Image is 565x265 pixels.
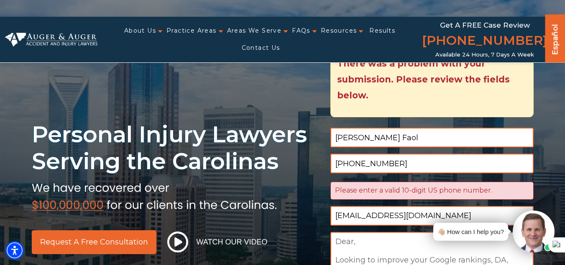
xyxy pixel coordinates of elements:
img: tab_keywords_by_traffic_grey.svg [83,49,90,55]
span: Get a FREE Case Review [440,21,530,29]
div: Domain Overview [32,49,75,55]
button: Watch Our Video [165,231,270,253]
a: Resources [321,22,357,39]
img: website_grey.svg [13,22,20,28]
a: [PHONE_NUMBER] [422,31,547,51]
a: Results [369,22,395,39]
h1: Personal Injury Lawyers Serving the Carolinas [32,121,320,175]
div: Please enter a valid 10-digit US phone number. [330,182,534,200]
img: logo_orange.svg [13,13,20,20]
span: Available 24 Hours, 7 Days a Week [435,51,534,58]
div: Keywords by Traffic [92,49,141,55]
a: Español [549,16,562,60]
img: Auger & Auger Accident and Injury Lawyers Logo [5,33,97,47]
input: Phone Number [330,154,534,173]
a: About Us [124,22,156,39]
span: Request a Free Consultation [40,238,148,246]
a: Contact Us [242,39,280,57]
a: Practice Areas [166,22,217,39]
img: Intaker widget Avatar [513,211,555,252]
div: v 4.0.25 [23,13,41,20]
div: Domain: [DOMAIN_NAME] [22,22,92,28]
img: tab_domain_overview_orange.svg [23,49,29,55]
div: Accessibility Menu [5,241,24,260]
input: Email [330,206,534,226]
img: sub text [32,179,277,211]
a: FAQs [292,22,310,39]
a: Areas We Serve [227,22,282,39]
a: Request a Free Consultation [32,230,156,254]
input: Name [330,128,534,147]
h2: There was a problem with your submission. Please review the fields below. [337,56,527,103]
div: 👋🏼 How can I help you? [437,226,504,237]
